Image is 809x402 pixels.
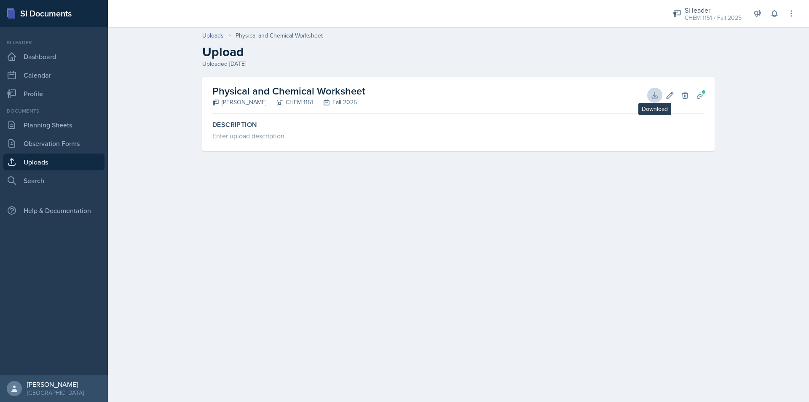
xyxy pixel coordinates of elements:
[3,116,104,133] a: Planning Sheets
[3,202,104,219] div: Help & Documentation
[212,131,705,141] div: Enter upload description
[202,59,715,68] div: Uploaded [DATE]
[3,67,104,84] a: Calendar
[212,98,266,107] div: [PERSON_NAME]
[3,48,104,65] a: Dashboard
[3,172,104,189] a: Search
[685,5,742,15] div: Si leader
[212,84,365,99] h2: Physical and Chemical Worksheet
[236,31,323,40] div: Physical and Chemical Worksheet
[266,98,313,107] div: CHEM 1151
[3,154,104,170] a: Uploads
[3,39,104,46] div: Si leader
[27,389,84,397] div: [GEOGRAPHIC_DATA]
[647,88,662,103] button: Download
[3,135,104,152] a: Observation Forms
[202,31,224,40] a: Uploads
[685,13,742,22] div: CHEM 1151 / Fall 2025
[212,121,705,129] label: Description
[3,85,104,102] a: Profile
[27,380,84,389] div: [PERSON_NAME]
[313,98,357,107] div: Fall 2025
[202,44,715,59] h2: Upload
[3,107,104,115] div: Documents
